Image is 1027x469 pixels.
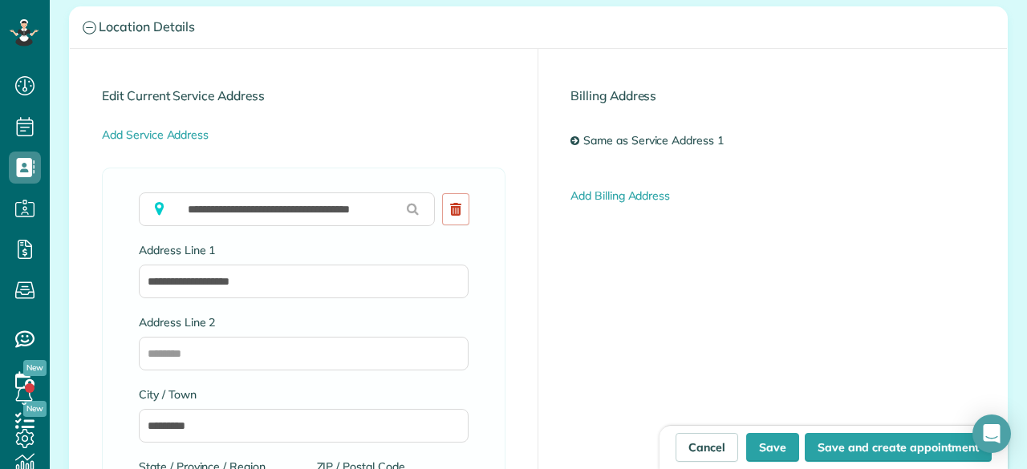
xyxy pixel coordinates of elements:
[972,414,1011,453] div: Open Intercom Messenger
[676,433,738,462] a: Cancel
[23,360,47,376] span: New
[579,127,736,156] a: Same as Service Address 1
[102,89,505,103] h4: Edit Current Service Address
[570,188,670,203] a: Add Billing Address
[70,7,1007,48] a: Location Details
[570,89,975,103] h4: Billing Address
[139,314,469,330] label: Address Line 2
[139,386,469,402] label: City / Town
[139,242,469,258] label: Address Line 1
[102,127,209,142] a: Add Service Address
[746,433,799,462] button: Save
[805,433,992,462] button: Save and create appointment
